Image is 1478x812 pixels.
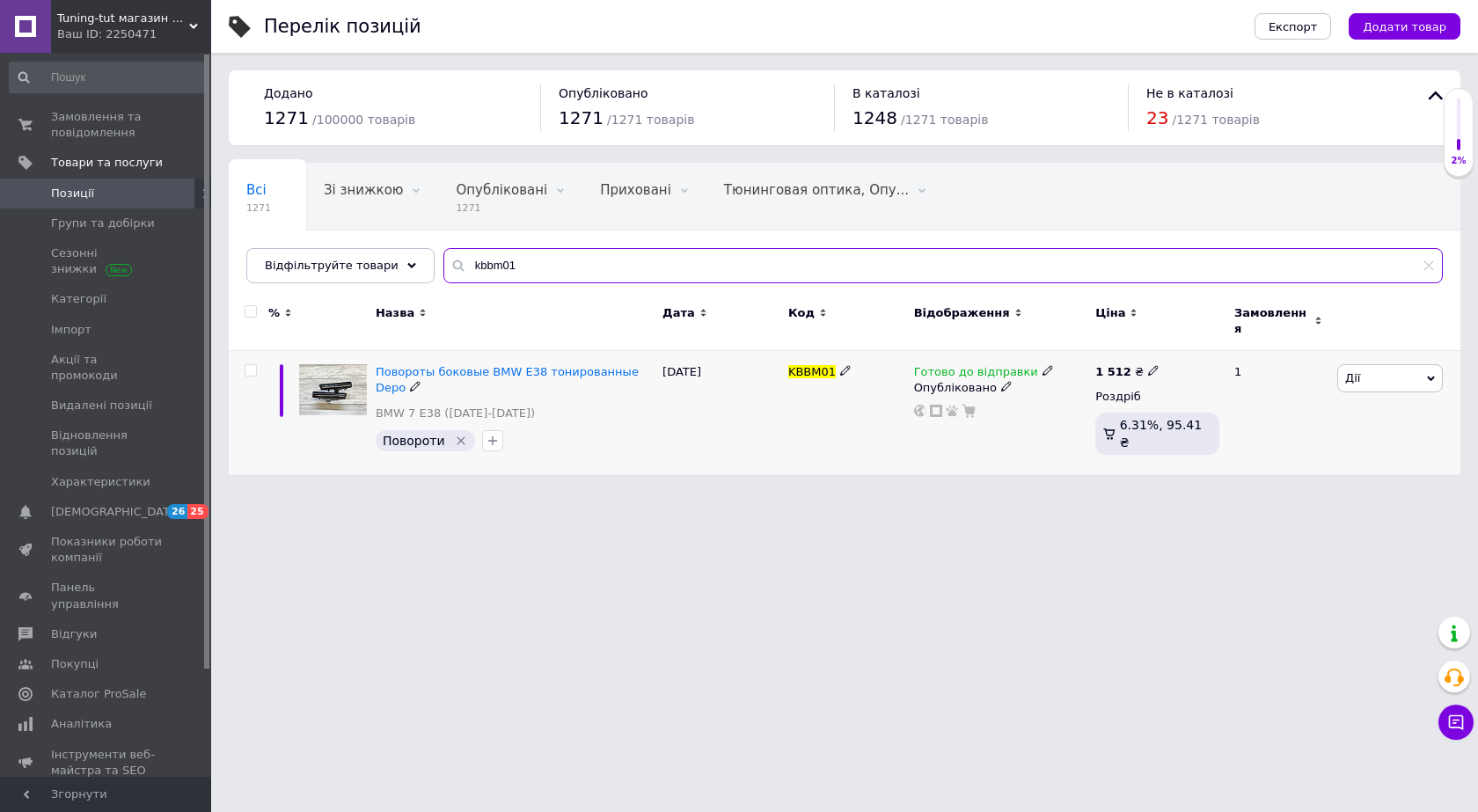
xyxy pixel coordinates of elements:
span: Групи та добірки [51,216,155,231]
div: Перелік позицій [264,18,421,36]
span: Акції та промокоди [51,352,163,384]
div: Ваш ID: 2250471 [57,26,211,42]
a: Повороты боковые BMW E38 тонированные Depo [376,365,639,394]
span: Відновлення позицій [51,428,163,459]
span: Опубліковано [559,86,648,100]
span: Панель управління [51,580,163,611]
b: 1 512 [1095,365,1131,378]
span: Зі знижкою [324,182,403,198]
button: Експорт [1255,13,1332,40]
div: ₴ [1095,364,1160,380]
img: Повороты боковые BMW E38 тонированные Depo [299,364,367,415]
span: Позиції [51,186,94,201]
span: Код [788,305,815,321]
span: Експорт [1269,20,1318,33]
span: Замовлення та повідомлення [51,109,163,141]
span: Дії [1345,371,1360,384]
span: Ціна [1095,305,1125,321]
span: Видалені позиції [51,398,152,413]
span: Готово до відправки [914,365,1038,384]
span: Відгуки [51,626,97,642]
span: / 1271 товарів [607,113,694,127]
span: Характеристики [51,474,150,490]
span: В каталозі [852,86,920,100]
div: [DATE] [658,351,784,475]
span: Опубліковані [456,182,547,198]
span: KBBM01 [788,365,836,378]
span: Дата [662,305,695,321]
span: Назва [376,305,414,321]
button: Чат з покупцем [1438,705,1474,740]
span: / 1271 товарів [1173,113,1260,127]
span: 1248 [852,107,897,128]
div: Тюнинговая оптика, Опубликованные [706,164,944,230]
input: Пошук по назві позиції, артикулу і пошуковим запитам [443,248,1443,283]
span: Tuning-tut магазин тюнінгових запчастин [57,11,189,26]
span: 6.31%, 95.41 ₴ [1120,418,1202,450]
span: Показники роботи компанії [51,534,163,566]
span: Товари та послуги [51,155,163,171]
span: 1271 [456,201,547,215]
span: Сезонні знижки [51,245,163,277]
span: Повороти [383,434,445,448]
span: Замовлення [1234,305,1310,337]
span: Каталог ProSale [51,686,146,702]
span: Додати товар [1363,20,1446,33]
div: 2% [1445,155,1473,167]
svg: Видалити мітку [454,434,468,448]
div: Роздріб [1095,389,1219,405]
span: Покупці [51,656,99,672]
span: [DEMOGRAPHIC_DATA] [51,504,181,520]
span: Відображення [914,305,1010,321]
input: Пошук [9,62,208,93]
span: 23 [1146,107,1168,128]
span: Всі [246,182,267,198]
span: 26 [167,504,187,519]
span: 1271 [559,107,604,128]
span: Імпорт [51,322,91,338]
span: Приховані [600,182,671,198]
span: / 100000 товарів [312,113,415,127]
span: 1271 [264,107,309,128]
span: / 1271 товарів [901,113,988,127]
div: Опубліковано [914,380,1087,396]
span: Відфільтруйте товари [265,259,399,272]
span: Тюнинговая оптика, Опу... [724,182,909,198]
span: Інструменти веб-майстра та SEO [51,747,163,779]
span: Додано [264,86,312,100]
span: Аналітика [51,716,112,732]
span: Не в каталозі [1146,86,1233,100]
span: Категорії [51,291,106,307]
span: % [268,305,280,321]
span: Диодные подсветки [246,249,387,265]
span: 1271 [246,201,271,215]
span: 25 [187,504,208,519]
div: 1 [1224,351,1333,475]
a: BMW 7 E38 ([DATE]-[DATE]) [376,406,535,421]
button: Додати товар [1349,13,1460,40]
